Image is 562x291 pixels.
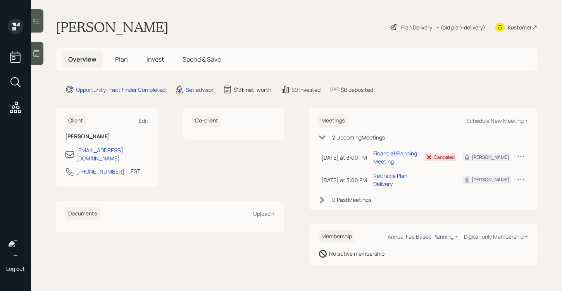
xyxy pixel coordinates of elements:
div: Upload + [253,210,275,217]
div: [PERSON_NAME] [472,154,509,161]
h6: Membership [318,230,355,243]
div: $0 invested [291,86,321,94]
div: Schedule New Meeting + [466,117,528,124]
div: Kustomer [508,23,532,31]
div: Opportunity · Fact Finder Completed [76,86,165,94]
img: retirable_logo.png [8,240,23,256]
h6: Co-client [192,114,221,127]
div: Retirable Plan Delivery [373,172,418,188]
div: $0 deposited [341,86,373,94]
h6: Client [65,114,86,127]
div: Plan Delivery [401,23,432,31]
div: Annual Fee Based Planning + [388,233,458,240]
div: EST [131,167,140,175]
h1: [PERSON_NAME] [56,19,169,36]
div: [PERSON_NAME] [472,176,509,183]
div: Canceled [434,154,455,161]
span: Invest [147,55,164,64]
div: • (old plan-delivery) [436,23,485,31]
div: 0 Past Meeting s [332,196,371,204]
div: [DATE] at 3:00 PM [321,176,367,184]
div: Financial Planning Meeting [373,149,418,165]
h6: [PERSON_NAME] [65,133,148,140]
div: No active membership [329,250,384,258]
div: [PHONE_NUMBER] [76,167,124,176]
h6: Meetings [318,114,348,127]
div: 2 Upcoming Meeting s [332,133,385,141]
div: $13k net-worth [234,86,271,94]
div: Set advisor [186,86,214,94]
div: Log out [6,265,25,272]
span: Plan [115,55,128,64]
div: [DATE] at 3:00 PM [321,153,367,162]
span: Overview [68,55,97,64]
span: Spend & Save [183,55,221,64]
div: Digital-only Membership + [464,233,528,240]
div: [EMAIL_ADDRESS][DOMAIN_NAME] [76,146,148,162]
div: Edit [139,117,148,124]
h6: Documents [65,207,100,220]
